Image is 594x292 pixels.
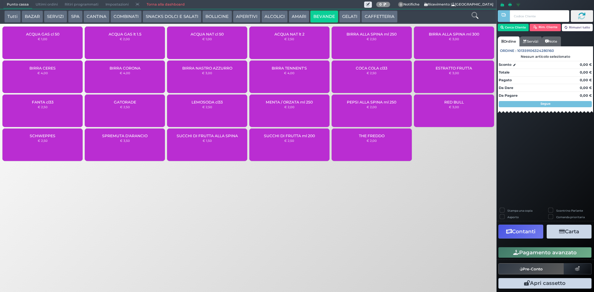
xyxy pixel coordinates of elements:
[359,133,385,138] span: THE FREDDO
[347,100,396,104] span: PEPSI ALLA SPINA ml 250
[38,139,48,142] small: € 2,50
[202,37,212,41] small: € 1,00
[498,24,529,31] button: Cerca Cliente
[4,11,21,23] button: Tutti
[102,133,148,138] span: SPREMUTA D'ARANCIO
[109,32,141,36] span: ACQUA GAS lt 1.5
[580,78,592,82] strong: 0,00 €
[449,71,459,75] small: € 3,00
[498,263,564,274] button: Pre-Conto
[3,0,32,9] span: Punto cassa
[120,71,130,75] small: € 4,00
[499,70,510,74] strong: Totale
[346,32,397,36] span: BIRRA ALLA SPINA ml 250
[177,133,238,138] span: SUCCHI DI FRUTTA ALLA SPINA
[507,215,519,219] label: Asporto
[202,11,232,23] button: BOLLICINE
[498,247,592,258] button: Pagamento avanzato
[547,225,592,239] button: Carta
[519,36,542,46] a: Servizi
[203,139,212,142] small: € 1,50
[498,278,592,289] button: Apri cassetto
[284,71,295,75] small: € 4,00
[120,139,130,142] small: € 3,50
[37,71,48,75] small: € 4,00
[449,37,459,41] small: € 3,00
[44,11,67,23] button: SERVIZI
[120,37,130,41] small: € 2,00
[274,32,304,36] span: ACQUA NAT lt 2
[284,105,295,109] small: € 2,00
[143,11,201,23] button: SNACKS DOLCI E SALATI
[499,62,511,67] strong: Sconto
[500,48,516,53] span: Ordine :
[339,11,360,23] button: GELATI
[284,37,294,41] small: € 2,50
[367,105,377,109] small: € 2,00
[32,100,54,104] span: FANTA cl33
[182,66,232,70] span: BIRRA NASTRO AZZURRO
[30,133,55,138] span: SCHWEPPES
[110,11,142,23] button: COMBINATI
[38,37,47,41] small: € 1,00
[556,215,585,219] label: Comanda prioritaria
[22,11,43,23] button: BAZAR
[499,93,518,98] strong: Da Pagare
[580,70,592,74] strong: 0,00 €
[266,100,313,104] span: MENTA / ORZATA ml 250
[114,100,136,104] span: GATORADE
[449,105,459,109] small: € 3,00
[264,133,315,138] span: SUCCHI DI FRUTTA ml 200
[367,139,377,142] small: € 2,00
[202,71,212,75] small: € 3,00
[398,2,404,7] span: 0
[191,32,224,36] span: ACQUA NAT cl 50
[310,11,338,23] button: BEVANDE
[84,11,110,23] button: CANTINA
[202,105,212,109] small: € 2,50
[542,36,561,46] a: Note
[261,11,288,23] button: ALCOLICI
[143,0,188,9] a: Torna alla dashboard
[26,32,59,36] span: ACQUA GAS cl 50
[38,105,48,109] small: € 2,50
[361,11,397,23] button: CAFFETTERIA
[429,32,479,36] span: BIRRA ALLA SPINA ml 300
[498,36,519,46] a: Ordine
[192,100,223,104] span: LEMOSODA cl33
[562,24,593,31] button: Rimuovi tutto
[556,209,583,213] label: Scontrino Parlante
[498,54,593,59] div: Nessun articolo selezionato
[356,66,387,70] span: COCA COLA cl33
[110,66,140,70] span: BIRRA CORONA
[379,2,382,6] b: 0
[284,139,294,142] small: € 2,50
[510,10,569,22] input: Codice Cliente
[540,102,550,106] strong: Segue
[499,86,513,90] strong: Da Dare
[120,105,130,109] small: € 2,50
[32,0,61,9] span: Ultimi ordini
[507,209,532,213] label: Stampa una copia
[102,0,132,9] span: Impostazioni
[289,11,309,23] button: AMARI
[272,66,307,70] span: BIRRA TENNENT'S
[580,86,592,90] strong: 0,00 €
[29,66,56,70] span: BIRRA CERES
[233,11,260,23] button: APERITIVI
[436,66,472,70] span: ESTRATTO FRUTTA
[580,93,592,98] strong: 0,00 €
[498,225,543,239] button: Contanti
[530,24,561,31] button: Rim. Cliente
[517,48,554,53] span: 101359106324280160
[367,37,377,41] small: € 2,50
[61,0,102,9] span: Ritiri programmati
[444,100,464,104] span: RED BULL
[68,11,83,23] button: SPA
[580,62,592,67] strong: 0,00 €
[367,71,377,75] small: € 2,50
[499,78,512,82] strong: Pagato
